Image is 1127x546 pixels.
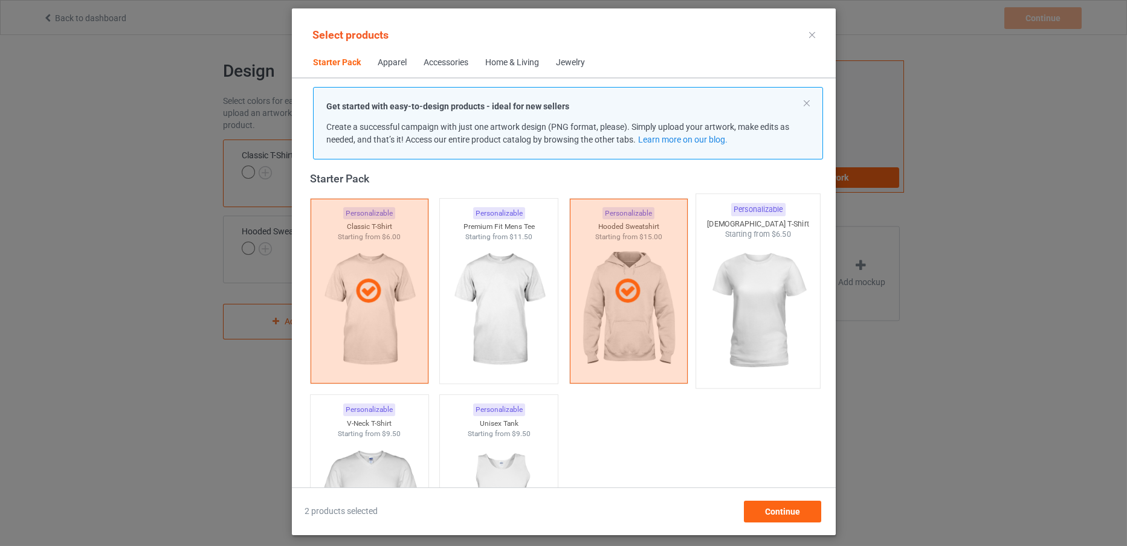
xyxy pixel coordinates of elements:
div: Starting from [310,429,428,439]
a: Learn more on our blog. [638,135,727,144]
span: $11.50 [509,233,532,241]
span: Create a successful campaign with just one artwork design (PNG format, please). Simply upload you... [326,122,789,144]
span: 2 products selected [305,506,378,518]
span: Continue [764,507,799,516]
img: regular.jpg [701,240,815,382]
span: Starter Pack [305,48,369,77]
div: Apparel [378,57,407,69]
div: Personalizable [731,203,785,216]
img: regular.jpg [445,242,553,377]
div: V-Neck T-Shirt [310,419,428,429]
div: Home & Living [485,57,539,69]
span: $9.50 [382,429,401,438]
strong: Get started with easy-to-design products - ideal for new sellers [326,101,569,111]
div: Personalizable [473,403,525,416]
div: Starting from [696,229,820,239]
div: Starting from [440,429,558,439]
div: Accessories [424,57,468,69]
span: $9.50 [511,429,530,438]
div: Premium Fit Mens Tee [440,222,558,232]
span: $6.50 [771,230,791,239]
div: Jewelry [556,57,585,69]
div: Personalizable [473,207,525,220]
div: Unisex Tank [440,419,558,429]
div: Continue [743,501,821,522]
div: Starter Pack [309,172,822,185]
div: [DEMOGRAPHIC_DATA] T-Shirt [696,219,820,229]
div: Personalizable [343,403,395,416]
div: Starting from [440,232,558,242]
span: Select products [312,28,389,41]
